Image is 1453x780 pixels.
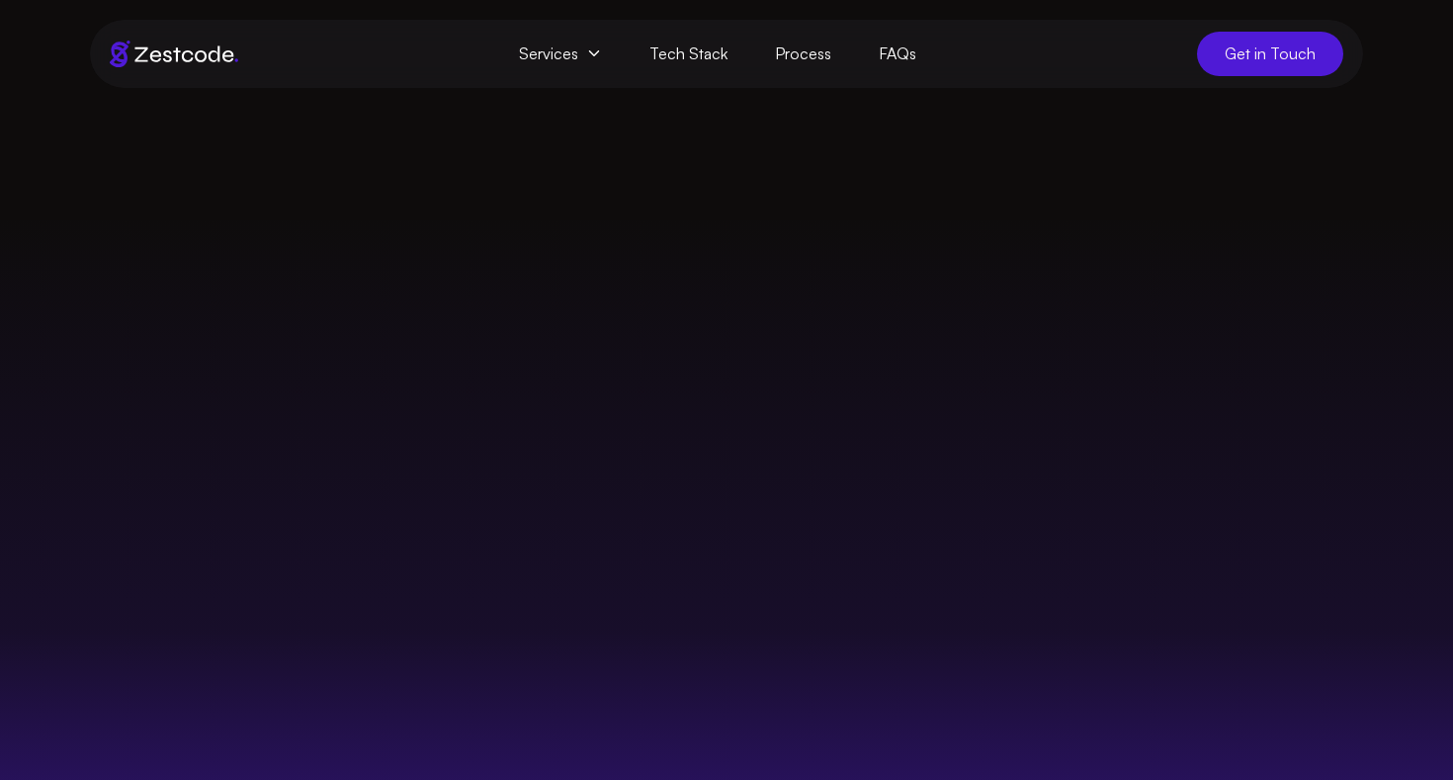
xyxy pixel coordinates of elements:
[495,32,626,76] span: Services
[855,32,940,76] a: FAQs
[751,32,855,76] a: Process
[1197,32,1343,76] a: Get in Touch
[110,41,238,67] img: Brand logo of zestcode digital
[626,32,751,76] a: Tech Stack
